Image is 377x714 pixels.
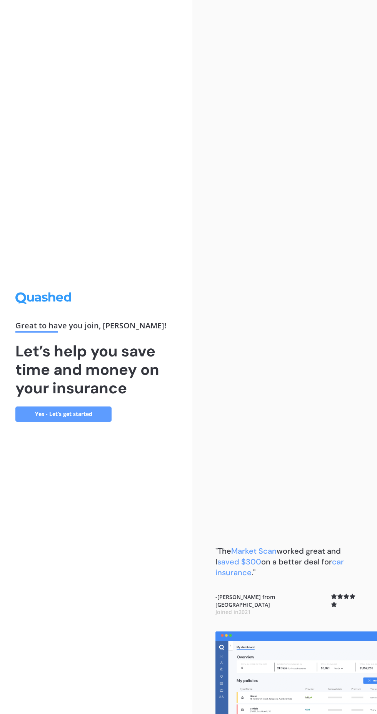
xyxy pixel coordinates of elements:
[215,546,344,578] b: "The worked great and I on a better deal for ."
[15,322,177,333] div: Great to have you join , [PERSON_NAME] !
[215,593,331,616] b: - [PERSON_NAME] from [GEOGRAPHIC_DATA]
[217,557,261,567] span: saved $300
[215,608,251,616] span: Joined in 2021
[215,557,344,578] span: car insurance
[15,342,177,397] h1: Let’s help you save time and money on your insurance
[231,546,277,556] span: Market Scan
[15,406,112,422] a: Yes - Let’s get started
[215,631,377,714] img: dashboard.webp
